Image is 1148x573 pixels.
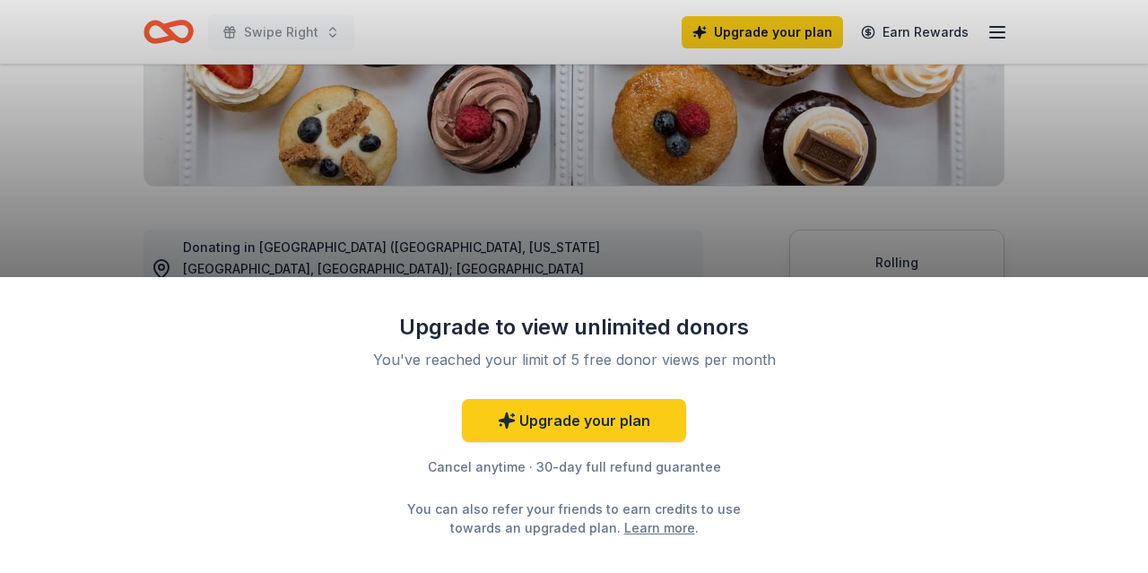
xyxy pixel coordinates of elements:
[341,313,807,342] div: Upgrade to view unlimited donors
[391,499,757,537] div: You can also refer your friends to earn credits to use towards an upgraded plan. .
[362,349,786,370] div: You've reached your limit of 5 free donor views per month
[341,456,807,478] div: Cancel anytime · 30-day full refund guarantee
[624,518,695,537] a: Learn more
[462,399,686,442] a: Upgrade your plan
